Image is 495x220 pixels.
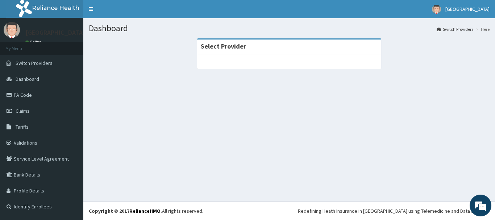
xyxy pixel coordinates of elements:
span: Claims [16,108,30,114]
strong: Select Provider [201,42,246,50]
span: [GEOGRAPHIC_DATA] [445,6,490,12]
span: Tariffs [16,124,29,130]
img: User Image [4,22,20,38]
strong: Copyright © 2017 . [89,208,162,214]
footer: All rights reserved. [83,202,495,220]
a: Online [25,40,43,45]
img: User Image [432,5,441,14]
h1: Dashboard [89,24,490,33]
span: Dashboard [16,76,39,82]
a: RelianceHMO [129,208,161,214]
li: Here [474,26,490,32]
div: Redefining Heath Insurance in [GEOGRAPHIC_DATA] using Telemedicine and Data Science! [298,207,490,215]
span: Switch Providers [16,60,53,66]
a: Switch Providers [437,26,473,32]
p: [GEOGRAPHIC_DATA] [25,29,85,36]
